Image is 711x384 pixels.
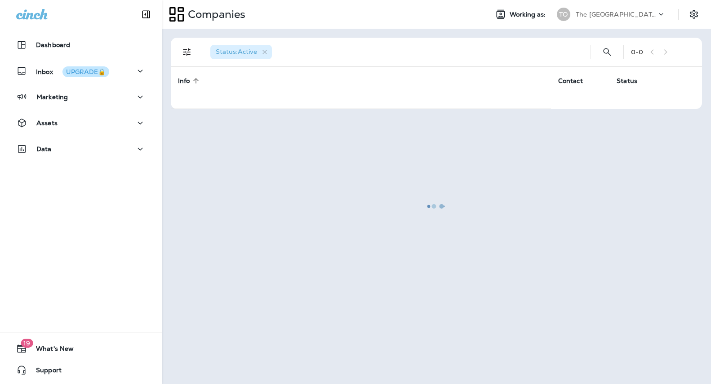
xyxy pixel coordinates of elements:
[27,345,74,356] span: What's New
[36,66,109,76] p: Inbox
[576,11,657,18] p: The [GEOGRAPHIC_DATA]
[27,367,62,377] span: Support
[9,361,153,379] button: Support
[36,145,52,153] p: Data
[9,140,153,158] button: Data
[9,88,153,106] button: Marketing
[9,340,153,358] button: 19What's New
[66,69,106,75] div: UPGRADE🔒
[36,93,68,100] p: Marketing
[184,8,245,21] p: Companies
[133,5,159,23] button: Collapse Sidebar
[9,62,153,80] button: InboxUPGRADE🔒
[36,41,70,48] p: Dashboard
[9,36,153,54] button: Dashboard
[62,66,109,77] button: UPGRADE🔒
[9,114,153,132] button: Assets
[36,119,58,127] p: Assets
[510,11,548,18] span: Working as:
[557,8,570,21] div: TO
[686,6,702,22] button: Settings
[21,339,33,348] span: 19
